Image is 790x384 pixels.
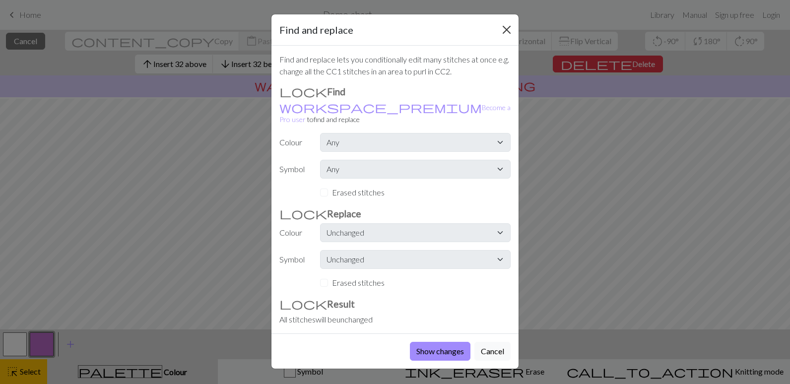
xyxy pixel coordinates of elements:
[279,54,511,77] p: Find and replace lets you conditionally edit many stitches at once e.g. change all the CC1 stitch...
[279,85,511,97] h3: Find
[279,207,511,219] h3: Replace
[279,100,482,114] span: workspace_premium
[273,223,314,242] label: Colour
[279,298,511,310] h3: Result
[273,250,314,269] label: Symbol
[279,103,511,124] a: Become a Pro user
[279,103,511,124] small: to find and replace
[332,277,385,289] label: Erased stitches
[410,342,470,361] button: Show changes
[474,342,511,361] button: Cancel
[499,22,515,38] button: Close
[273,133,314,152] label: Colour
[279,314,511,325] div: All stitches will be unchanged
[279,22,353,37] h5: Find and replace
[332,187,385,198] label: Erased stitches
[273,160,314,179] label: Symbol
